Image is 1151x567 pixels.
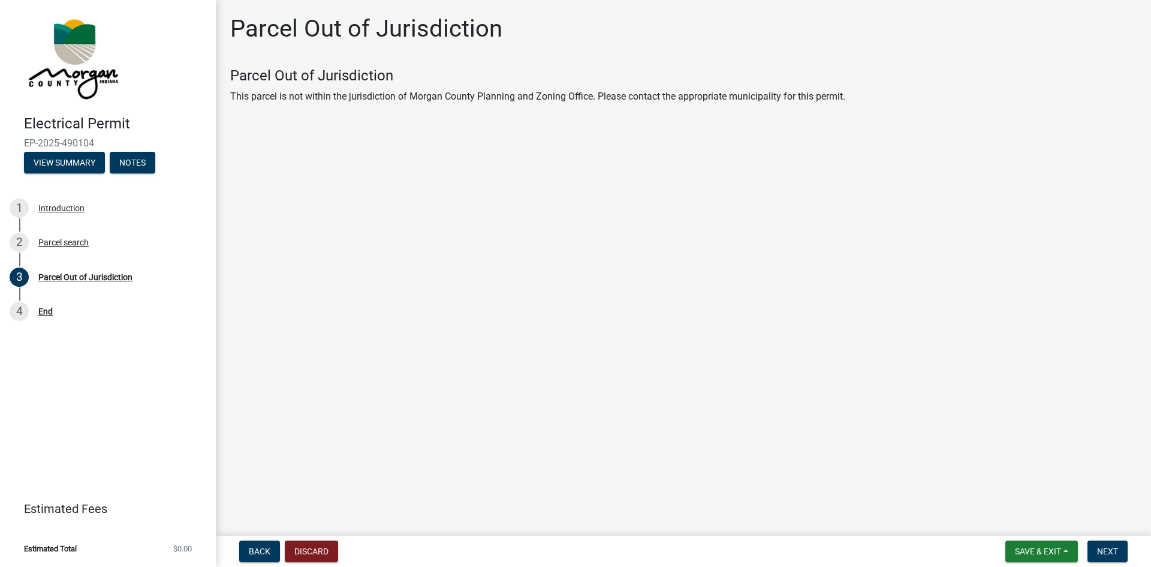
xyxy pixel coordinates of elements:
button: Next [1087,541,1128,562]
img: Morgan County, Indiana [24,13,120,103]
button: Save & Exit [1005,541,1078,562]
span: $0.00 [173,545,192,553]
div: Parcel Out of Jurisdiction [38,273,132,281]
button: Notes [110,152,155,173]
wm-modal-confirm: Notes [110,158,155,168]
button: View Summary [24,152,105,173]
div: 2 [10,233,29,252]
div: 4 [10,302,29,321]
p: This parcel is not within the jurisdiction of Morgan County Planning and Zoning Office. Please co... [230,89,1137,104]
wm-modal-confirm: Summary [24,158,105,168]
div: End [38,307,53,316]
div: 3 [10,268,29,287]
span: Save & Exit [1015,547,1061,556]
a: Estimated Fees [10,497,197,521]
div: Parcel search [38,238,89,247]
h4: Parcel Out of Jurisdiction [230,67,1137,85]
h4: Electrical Permit [24,115,206,133]
span: Estimated Total [24,545,77,553]
span: Next [1097,547,1118,556]
div: Introduction [38,204,85,212]
button: Back [239,541,280,562]
div: 1 [10,199,29,218]
span: Back [249,547,270,556]
button: Discard [285,541,338,562]
span: EP-2025-490104 [24,137,192,149]
h1: Parcel Out of Jurisdiction [230,14,502,43]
